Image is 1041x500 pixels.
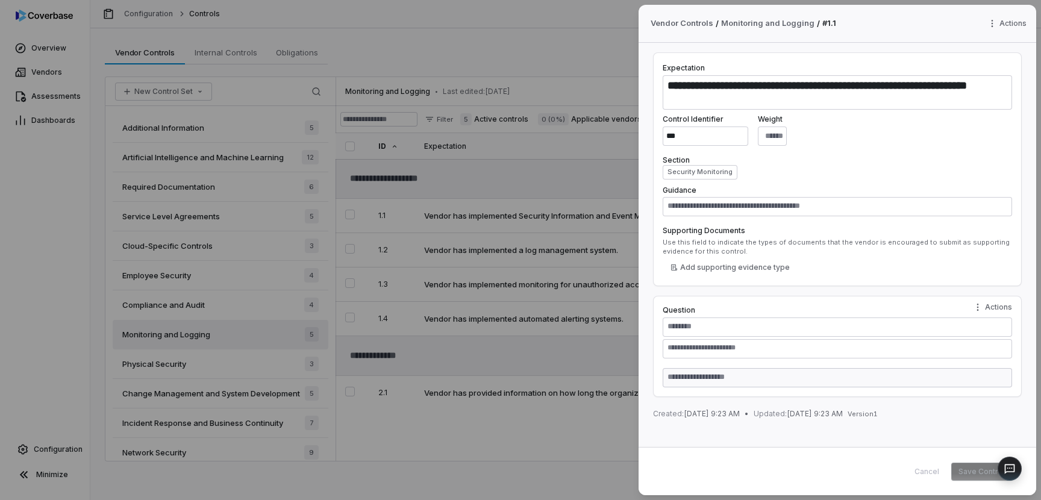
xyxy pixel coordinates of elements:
[653,409,740,419] span: [DATE] 9:23 AM
[663,305,1012,315] label: Question
[663,186,696,195] label: Guidance
[966,298,1019,316] button: Question actions
[663,258,798,277] button: Add supporting evidence type
[651,17,713,30] span: Vendor Controls
[716,18,719,29] p: /
[817,18,820,29] p: /
[663,155,1012,165] label: Section
[663,238,1012,256] div: Use this field to indicate the types of documents that the vendor is encouraged to submit as supp...
[822,18,836,28] span: # 1.1
[663,114,748,124] label: Control Identifier
[745,409,749,419] span: •
[848,410,878,419] span: Version 1
[984,14,1034,33] button: More actions
[663,165,737,180] button: Security Monitoring
[754,409,787,418] span: Updated:
[663,226,1012,236] label: Supporting Documents
[663,63,705,72] label: Expectation
[754,409,843,419] span: [DATE] 9:23 AM
[721,17,814,30] a: Monitoring and Logging
[653,409,684,418] span: Created:
[758,114,787,124] label: Weight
